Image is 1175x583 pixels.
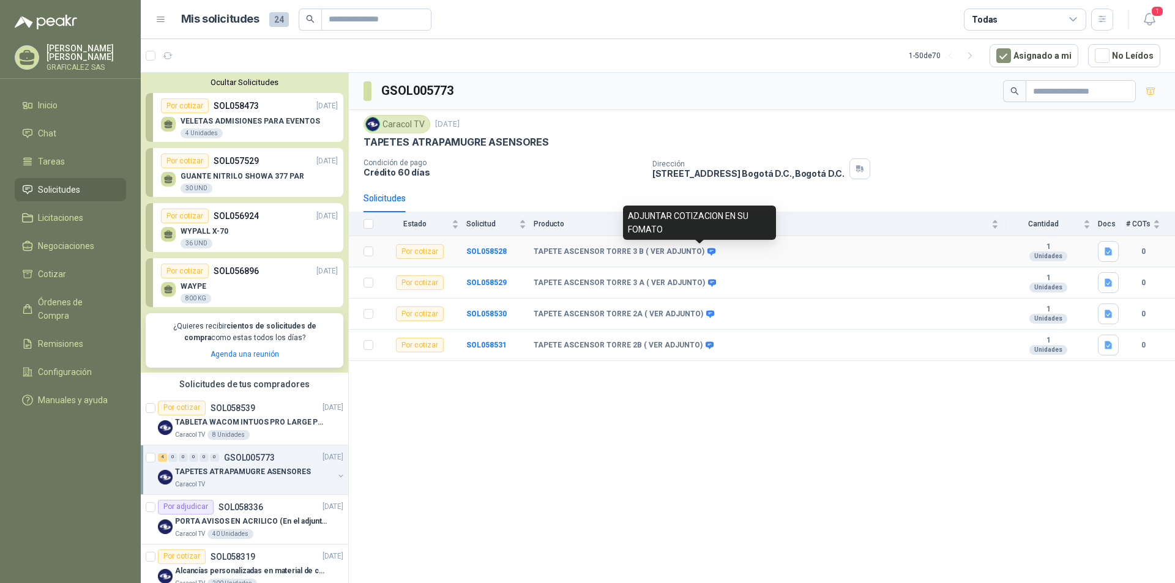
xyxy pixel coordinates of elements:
[158,453,167,462] div: 4
[396,338,444,352] div: Por cotizar
[1006,220,1081,228] span: Cantidad
[269,12,289,27] span: 24
[158,401,206,415] div: Por cotizar
[316,100,338,112] p: [DATE]
[1029,345,1067,355] div: Unidades
[158,450,346,489] a: 4 0 0 0 0 0 GSOL005773[DATE] Company LogoTAPETES ATRAPAMUGRE ASENSORESCaracol TV
[1126,308,1160,320] b: 0
[364,158,643,167] p: Condición de pago
[1029,251,1067,261] div: Unidades
[364,191,406,205] div: Solicitudes
[38,183,80,196] span: Solicitudes
[15,122,126,145] a: Chat
[1126,220,1151,228] span: # COTs
[38,127,56,140] span: Chat
[316,210,338,222] p: [DATE]
[15,178,126,201] a: Solicitudes
[15,94,126,117] a: Inicio
[466,220,517,228] span: Solicitud
[364,115,430,133] div: Caracol TV
[316,266,338,277] p: [DATE]
[323,551,343,562] p: [DATE]
[15,262,126,286] a: Cotizar
[623,206,776,240] div: ADJUNTAR COTIZACION EN SU FOMATO
[1088,44,1160,67] button: No Leídos
[1126,277,1160,289] b: 0
[323,451,343,463] p: [DATE]
[972,13,998,26] div: Todas
[1006,242,1091,252] b: 1
[207,529,253,539] div: 40 Unidades
[364,136,549,149] p: TAPETES ATRAPAMUGRE ASENSORES
[200,453,209,462] div: 0
[181,227,228,236] p: WYPALL X-70
[1006,336,1091,346] b: 1
[153,321,336,344] p: ¿Quieres recibir como estas todos los días?
[652,160,845,168] p: Dirección
[181,117,320,125] p: VELETAS ADMISIONES PARA EVENTOS
[534,220,989,228] span: Producto
[1126,212,1175,236] th: # COTs
[214,264,259,278] p: SOL056896
[1151,6,1164,17] span: 1
[161,154,209,168] div: Por cotizar
[158,519,173,534] img: Company Logo
[181,282,211,291] p: WAYPE
[381,212,466,236] th: Estado
[652,168,845,179] p: [STREET_ADDRESS] Bogotá D.C. , Bogotá D.C.
[38,211,83,225] span: Licitaciones
[323,402,343,414] p: [DATE]
[534,247,704,257] b: TAPETE ASCENSOR TORRE 3 B ( VER ADJUNTO)
[15,234,126,258] a: Negociaciones
[175,417,327,428] p: TABLETA WACOM INTUOS PRO LARGE PTK870K0A
[168,453,177,462] div: 0
[181,184,212,193] div: 30 UND
[214,209,259,223] p: SOL056924
[38,393,108,407] span: Manuales y ayuda
[175,430,205,440] p: Caracol TV
[47,64,126,71] p: GRAFICALEZ SAS
[1098,212,1126,236] th: Docs
[211,350,279,358] a: Agenda una reunión
[38,365,92,379] span: Configuración
[366,117,379,131] img: Company Logo
[207,430,250,440] div: 8 Unidades
[396,275,444,290] div: Por cotizar
[211,404,255,412] p: SOL058539
[38,239,94,253] span: Negociaciones
[38,155,65,168] span: Tareas
[141,73,348,373] div: Ocultar SolicitudesPor cotizarSOL058473[DATE] VELETAS ADMISIONES PARA EVENTOS4 UnidadesPor cotiza...
[316,155,338,167] p: [DATE]
[146,78,343,87] button: Ocultar Solicitudes
[534,278,705,288] b: TAPETE ASCENSOR TORRE 3 A ( VER ADJUNTO)
[218,503,263,511] p: SOL058336
[466,278,507,287] a: SOL058529
[1126,246,1160,258] b: 0
[1126,340,1160,351] b: 0
[466,310,507,318] a: SOL058530
[181,239,212,248] div: 36 UND
[161,209,209,223] div: Por cotizar
[214,99,259,113] p: SOL058473
[1138,9,1160,31] button: 1
[15,150,126,173] a: Tareas
[211,552,255,561] p: SOL058319
[214,154,259,168] p: SOL057529
[466,341,507,349] a: SOL058531
[161,98,209,113] div: Por cotizar
[189,453,198,462] div: 0
[161,264,209,278] div: Por cotizar
[435,119,460,130] p: [DATE]
[181,128,223,138] div: 4 Unidades
[175,466,311,478] p: TAPETES ATRAPAMUGRE ASENSORES
[15,360,126,384] a: Configuración
[1006,273,1091,283] b: 1
[15,332,126,355] a: Remisiones
[146,258,343,307] a: Por cotizarSOL056896[DATE] WAYPE800 KG
[146,93,343,142] a: Por cotizarSOL058473[DATE] VELETAS ADMISIONES PARA EVENTOS4 Unidades
[184,322,316,342] b: cientos de solicitudes de compra
[323,501,343,513] p: [DATE]
[38,98,58,112] span: Inicio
